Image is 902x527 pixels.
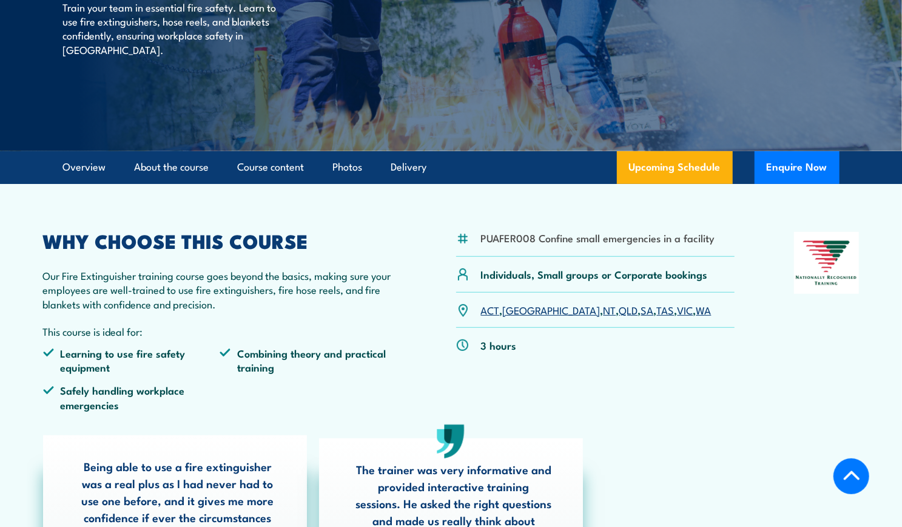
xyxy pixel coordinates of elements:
[481,338,517,352] p: 3 hours
[678,302,693,317] a: VIC
[503,302,601,317] a: [GEOGRAPHIC_DATA]
[43,324,397,338] p: This course is ideal for:
[43,268,397,311] p: Our Fire Extinguisher training course goes beyond the basics, making sure your employees are well...
[43,346,220,375] li: Learning to use fire safety equipment
[220,346,397,375] li: Combining theory and practical training
[391,151,427,183] a: Delivery
[238,151,305,183] a: Course content
[333,151,363,183] a: Photos
[481,303,712,317] p: , , , , , , ,
[794,232,860,294] img: Nationally Recognised Training logo.
[617,151,733,184] a: Upcoming Schedule
[696,302,712,317] a: WA
[43,383,220,412] li: Safely handling workplace emergencies
[43,232,397,249] h2: WHY CHOOSE THIS COURSE
[604,302,616,317] a: NT
[481,231,715,245] li: PUAFER008 Confine small emergencies in a facility
[63,151,106,183] a: Overview
[135,151,209,183] a: About the course
[481,302,500,317] a: ACT
[641,302,654,317] a: SA
[619,302,638,317] a: QLD
[755,151,840,184] button: Enquire Now
[481,267,708,281] p: Individuals, Small groups or Corporate bookings
[657,302,675,317] a: TAS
